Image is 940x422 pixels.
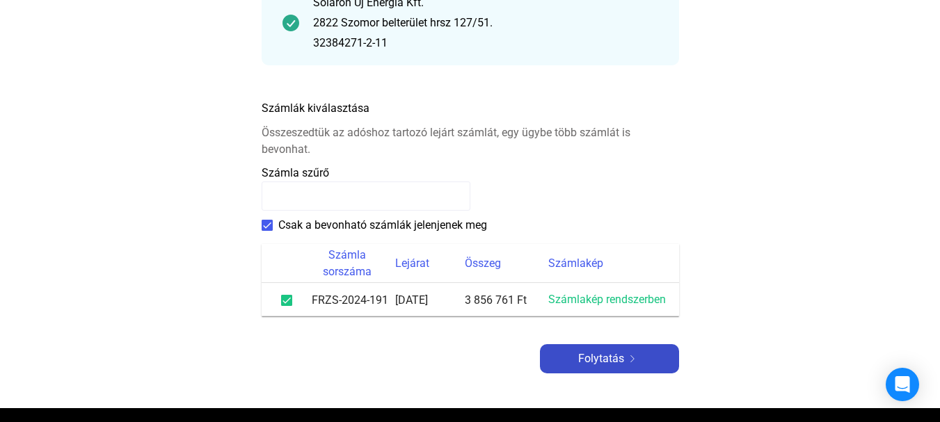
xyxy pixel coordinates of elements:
img: jobbra nyíl-fehér [624,355,641,362]
div: Lejárat [395,255,465,272]
font: Lejárat [395,257,429,270]
font: Számla sorszáma [323,248,372,278]
font: Összeg [465,257,501,270]
font: Összeszedtük az adóshoz tartozó lejárt számlát, egy ügybe több számlát is bevonhat. [262,126,630,156]
font: FRZS-2024-191 [312,293,388,307]
font: [DATE] [395,293,428,307]
font: Folytatás [578,352,624,365]
font: Csak a bevonható számlák jelenjenek meg [278,218,487,232]
button: Folytatásjobbra nyíl-fehér [540,344,679,373]
font: Számlák kiválasztása [262,102,369,115]
font: Számlakép [548,257,603,270]
div: Intercom Messenger megnyitása [886,368,919,401]
font: Számla szűrő [262,166,329,179]
a: Számlakép rendszerben [548,294,666,305]
div: Számla sorszáma [312,247,395,280]
font: 3 856 761 Ft [465,293,527,307]
img: pipa-sötétebb-zöld-kör [282,15,299,31]
div: Számlakép [548,255,662,272]
font: 32384271-2-11 [313,36,388,49]
font: Számlakép rendszerben [548,293,666,306]
font: 2822 Szomor belterület hrsz 127/51. [313,16,493,29]
div: Összeg [465,255,548,272]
